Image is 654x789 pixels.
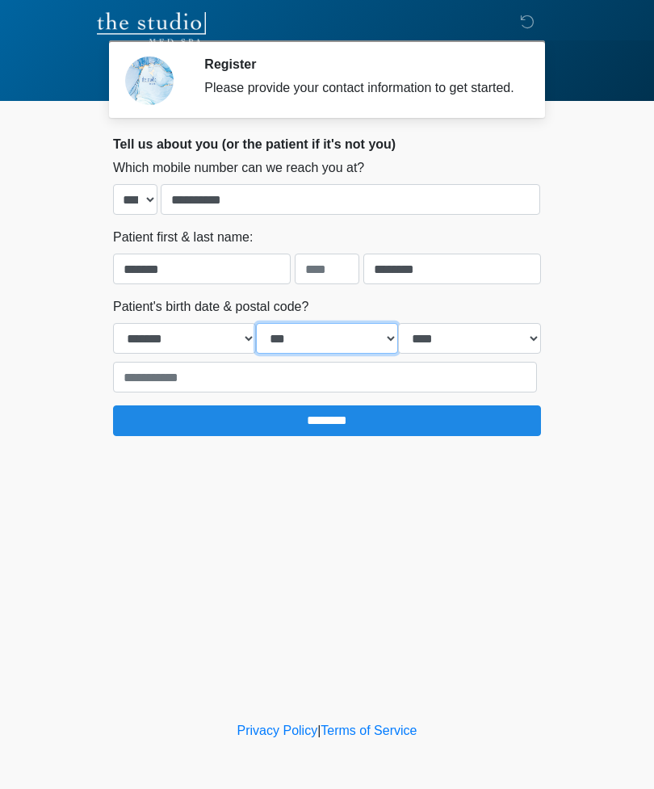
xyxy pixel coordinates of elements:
[317,724,321,737] a: |
[113,136,541,152] h2: Tell us about you (or the patient if it's not you)
[237,724,318,737] a: Privacy Policy
[97,12,206,44] img: The Studio Med Spa Logo
[321,724,417,737] a: Terms of Service
[204,57,517,72] h2: Register
[113,158,364,178] label: Which mobile number can we reach you at?
[204,78,517,98] div: Please provide your contact information to get started.
[125,57,174,105] img: Agent Avatar
[113,228,253,247] label: Patient first & last name:
[113,297,308,317] label: Patient's birth date & postal code?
